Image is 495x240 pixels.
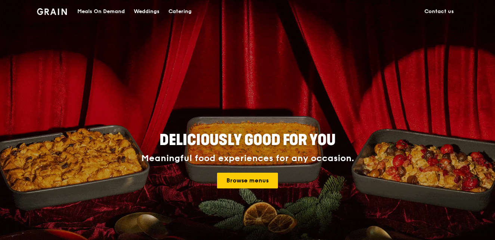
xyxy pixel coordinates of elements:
a: Contact us [420,0,458,23]
img: Grain [37,8,67,15]
a: Catering [164,0,196,23]
div: Catering [168,0,192,23]
div: Weddings [134,0,160,23]
div: Meaningful food experiences for any occasion. [113,153,382,164]
a: Browse menus [217,173,278,188]
span: Deliciously good for you [160,131,335,149]
a: Weddings [129,0,164,23]
div: Meals On Demand [77,0,125,23]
